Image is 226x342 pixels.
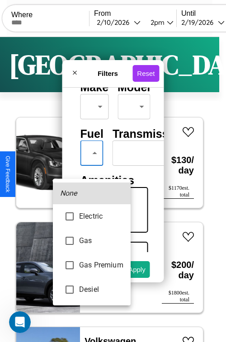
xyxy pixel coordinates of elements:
[5,156,11,192] div: Give Feedback
[9,311,31,333] iframe: Intercom live chat
[60,188,77,199] em: None
[79,235,123,246] span: Gas
[79,260,123,271] span: Gas Premium
[79,284,123,295] span: Desiel
[79,211,123,222] span: Electric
